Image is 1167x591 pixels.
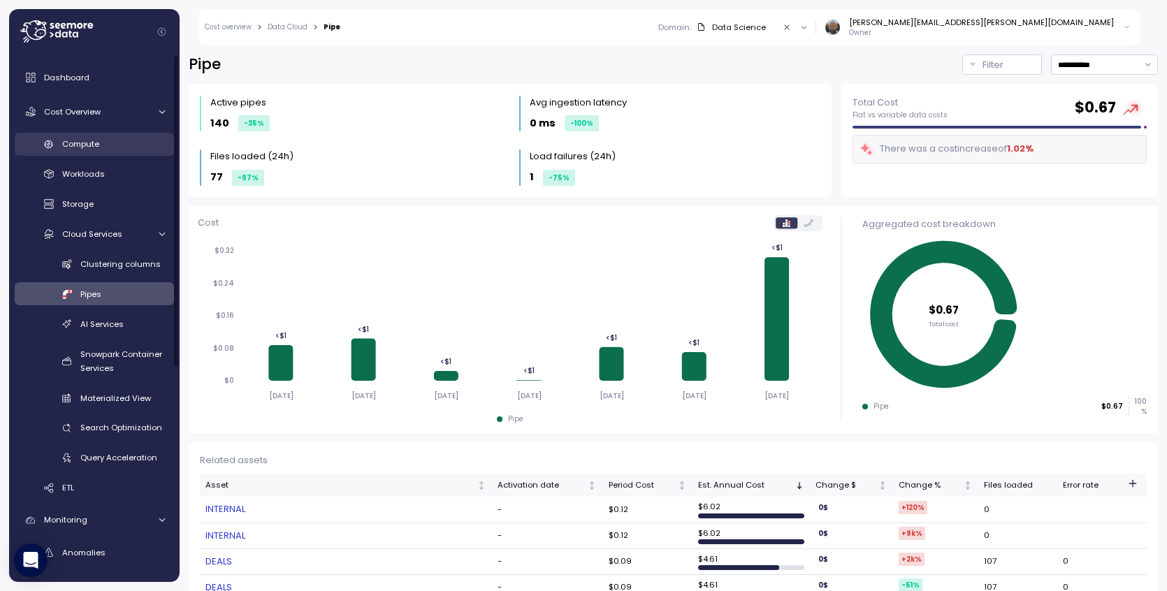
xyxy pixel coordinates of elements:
[232,170,264,186] div: -97 %
[492,474,603,497] th: Activation dateNot sorted
[210,149,293,163] div: Files loaded (24h)
[688,338,700,347] tspan: <$1
[15,476,174,499] a: ETL
[530,115,556,131] p: 0 ms
[606,333,617,342] tspan: <$1
[213,279,234,288] tspan: $0.24
[62,138,99,149] span: Compute
[80,258,161,270] span: Clustering columns
[543,170,575,186] div: -75 %
[1063,479,1113,492] div: Error rate
[15,312,174,335] a: AI Services
[893,474,978,497] th: Change %Not sorted
[587,481,597,490] div: Not sorted
[816,553,831,566] div: 0 $
[205,555,486,569] a: DEALS
[978,549,1057,575] td: 107
[268,24,307,31] a: Data Cloud
[929,302,959,317] tspan: $0.67
[781,21,794,34] button: Clear value
[205,24,252,31] a: Cost overview
[358,325,369,334] tspan: <$1
[44,514,87,525] span: Monitoring
[80,452,157,463] span: Query Acceleration
[853,96,948,110] p: Total Cost
[899,479,961,492] div: Change %
[1101,402,1123,411] p: $0.67
[15,98,174,126] a: Cost Overview
[860,141,1034,157] div: There was a cost increase of
[978,497,1057,523] td: 0
[698,479,792,492] div: Est. Annual Cost
[15,386,174,409] a: Materialized View
[962,54,1042,75] div: Filter
[80,393,151,404] span: Materialized View
[80,349,162,374] span: Snowpark Container Services
[712,22,766,33] div: Data Science
[15,342,174,379] a: Snowpark Container Services
[62,482,74,493] span: ETL
[1007,142,1034,156] div: 1.02 %
[899,553,925,566] div: +2k %
[62,168,105,180] span: Workloads
[795,481,804,490] div: Sorted descending
[257,23,262,32] div: >
[1129,397,1146,416] p: 100 %
[983,58,1003,72] p: Filter
[44,72,89,83] span: Dashboard
[899,501,927,514] div: +120 %
[603,523,693,549] td: $0.12
[14,543,48,577] div: Open Intercom Messenger
[477,481,486,490] div: Not sorted
[205,529,486,543] a: INTERNAL
[434,391,458,400] tspan: [DATE]
[677,481,687,490] div: Not sorted
[15,133,174,156] a: Compute
[1057,549,1119,575] td: 0
[603,474,693,497] th: Period CostNot sorted
[516,391,541,400] tspan: [DATE]
[15,541,174,564] a: Anomalies
[80,422,162,433] span: Search Optimization
[210,96,266,110] div: Active pipes
[205,502,486,516] a: INTERNAL
[153,27,171,37] button: Collapse navigation
[498,479,585,492] div: Activation date
[15,222,174,245] a: Cloud Services
[213,344,234,353] tspan: $0.08
[440,357,451,366] tspan: <$1
[224,376,234,385] tspan: $0
[816,527,831,540] div: 0 $
[210,115,229,131] p: 140
[492,523,603,549] td: -
[874,402,889,411] div: Pipe
[62,547,106,558] span: Anomalies
[816,501,831,514] div: 0 $
[810,474,893,497] th: Change $Not sorted
[15,506,174,534] a: Monitoring
[492,497,603,523] td: -
[324,24,340,31] div: Pipe
[351,391,376,400] tspan: [DATE]
[15,64,174,92] a: Dashboard
[609,479,675,492] div: Period Cost
[62,198,94,210] span: Storage
[658,22,691,33] p: Domain :
[771,243,782,252] tspan: <$1
[530,169,534,185] p: 1
[15,163,174,186] a: Workloads
[764,391,789,400] tspan: [DATE]
[693,497,810,523] td: $ 6.02
[15,252,174,275] a: Clustering columns
[849,28,1114,38] p: Owner
[15,193,174,216] a: Storage
[1075,98,1116,118] h2: $ 0.67
[978,523,1057,549] td: 0
[189,54,221,75] h2: Pipe
[693,523,810,549] td: $ 6.02
[600,391,624,400] tspan: [DATE]
[210,169,223,185] p: 77
[530,96,627,110] div: Avg ingestion latency
[80,319,124,330] span: AI Services
[565,115,599,131] div: -100 %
